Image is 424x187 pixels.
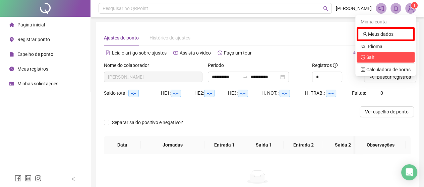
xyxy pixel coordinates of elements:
[161,89,194,97] div: HE 1:
[204,136,244,154] th: Entrada 1
[9,67,14,71] span: clock-circle
[9,81,14,86] span: schedule
[208,62,228,69] label: Período
[377,73,411,81] span: Buscar registros
[368,43,407,50] span: Idioma
[17,37,50,42] span: Registrar ponto
[280,90,290,97] span: --:--
[9,22,14,27] span: home
[312,62,338,69] span: Registros
[204,90,215,97] span: --:--
[108,72,198,82] span: LAILA DIAS SANTANA
[369,75,374,79] span: search
[361,55,365,60] span: logout
[284,136,323,154] th: Entrada 2
[15,175,21,182] span: facebook
[305,89,352,97] div: H. TRAB.:
[17,52,53,57] span: Espelho de ponto
[353,51,358,55] span: swap
[243,74,248,80] span: swap-right
[180,50,211,56] span: Assista o vídeo
[171,90,181,97] span: --:--
[411,2,418,9] sup: Atualize o seu contato no menu Meus Dados
[173,51,178,55] span: youtube
[149,35,190,40] span: Histórico de ajustes
[104,89,161,97] div: Saldo total:
[35,175,42,182] span: instagram
[104,62,154,69] label: Nome do colaborador
[243,74,248,80] span: to
[104,35,139,40] span: Ajustes de ponto
[365,108,409,115] span: Ver espelho de ponto
[323,136,363,154] th: Saída 2
[261,89,305,97] div: H. NOT.:
[380,90,383,96] span: 0
[141,136,204,154] th: Jornadas
[104,136,141,154] th: Data
[128,90,139,97] span: --:--
[9,52,14,57] span: file
[333,63,338,68] span: info-circle
[413,3,416,8] span: 1
[109,119,186,126] span: Separar saldo positivo e negativo?
[401,164,417,180] div: Open Intercom Messenger
[244,136,284,154] th: Saída 1
[366,55,374,60] span: Sair
[393,5,399,11] span: bell
[357,16,415,27] div: Minha conta
[362,31,393,37] a: user Meus dados
[17,81,58,86] span: Minhas solicitações
[323,6,328,11] span: search
[9,37,14,42] span: environment
[218,51,222,55] span: history
[355,136,406,154] th: Observações
[17,22,45,27] span: Página inicial
[224,50,252,56] span: Faça um tour
[106,51,110,55] span: file-text
[336,5,372,12] span: [PERSON_NAME]
[364,72,416,82] button: Buscar registros
[360,106,414,117] button: Ver espelho de ponto
[361,43,365,50] span: flag
[194,89,228,97] div: HE 2:
[112,50,167,56] span: Leia o artigo sobre ajustes
[352,90,367,96] span: Faltas:
[326,90,336,97] span: --:--
[406,3,416,13] img: 90997
[17,66,48,72] span: Meus registros
[378,5,384,11] span: notification
[25,175,32,182] span: linkedin
[228,89,261,97] div: HE 3:
[361,141,400,149] span: Observações
[361,67,411,72] a: calculator Calculadora de horas
[71,177,76,181] span: left
[238,90,248,97] span: --:--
